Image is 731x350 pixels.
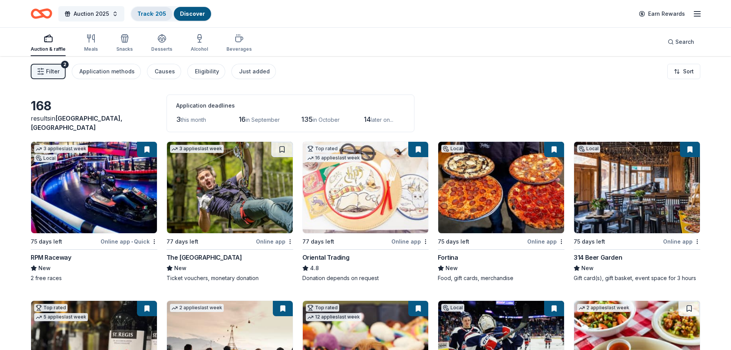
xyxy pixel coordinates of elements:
[246,116,280,123] span: in September
[364,115,371,123] span: 14
[130,6,212,22] button: Track· 205Discover
[167,141,293,282] a: Image for The Adventure Park3 applieslast week77 days leftOnline appThe [GEOGRAPHIC_DATA]NewTicke...
[683,67,694,76] span: Sort
[131,239,133,245] span: •
[31,274,157,282] div: 2 free races
[438,237,469,246] div: 75 days left
[577,145,600,153] div: Local
[61,61,69,68] div: 2
[574,141,700,282] a: Image for 314 Beer GardenLocal75 days leftOnline app314 Beer GardenNewGift card(s), gift basket, ...
[31,253,71,262] div: RPM Raceway
[34,304,68,312] div: Top rated
[239,67,270,76] div: Just added
[191,46,208,52] div: Alcohol
[170,304,224,312] div: 2 applies last week
[226,46,252,52] div: Beverages
[667,64,700,79] button: Sort
[84,31,98,56] button: Meals
[176,115,181,123] span: 3
[137,10,166,17] a: Track· 205
[58,6,124,22] button: Auction 2025
[34,154,57,162] div: Local
[167,253,242,262] div: The [GEOGRAPHIC_DATA]
[302,237,334,246] div: 77 days left
[116,31,133,56] button: Snacks
[31,64,66,79] button: Filter2
[31,5,52,23] a: Home
[581,264,594,273] span: New
[446,264,458,273] span: New
[306,154,361,162] div: 16 applies last week
[116,46,133,52] div: Snacks
[176,101,405,110] div: Application deadlines
[31,98,157,114] div: 168
[226,31,252,56] button: Beverages
[663,237,700,246] div: Online app
[31,31,66,56] button: Auction & raffle
[174,264,186,273] span: New
[147,64,181,79] button: Causes
[574,142,700,233] img: Image for 314 Beer Garden
[634,7,690,21] a: Earn Rewards
[577,304,631,312] div: 2 applies last week
[34,313,88,321] div: 5 applies last week
[438,253,458,262] div: Fortina
[302,141,429,282] a: Image for Oriental TradingTop rated16 applieslast week77 days leftOnline appOriental Trading4.8Do...
[167,237,198,246] div: 77 days left
[187,64,225,79] button: Eligibility
[72,64,141,79] button: Application methods
[101,237,157,246] div: Online app Quick
[306,313,361,321] div: 12 applies last week
[371,116,393,123] span: later on...
[231,64,276,79] button: Just added
[167,142,293,233] img: Image for The Adventure Park
[31,46,66,52] div: Auction & raffle
[574,237,605,246] div: 75 days left
[155,67,175,76] div: Causes
[391,237,429,246] div: Online app
[46,67,59,76] span: Filter
[181,116,206,123] span: this month
[31,142,157,233] img: Image for RPM Raceway
[151,31,172,56] button: Desserts
[74,9,109,18] span: Auction 2025
[256,237,293,246] div: Online app
[574,253,622,262] div: 314 Beer Garden
[31,114,122,131] span: in
[31,114,122,131] span: [GEOGRAPHIC_DATA], [GEOGRAPHIC_DATA]
[527,237,564,246] div: Online app
[303,142,429,233] img: Image for Oriental Trading
[301,115,313,123] span: 135
[438,141,564,282] a: Image for FortinaLocal75 days leftOnline appFortinaNewFood, gift cards, merchandise
[306,304,339,312] div: Top rated
[675,37,694,46] span: Search
[151,46,172,52] div: Desserts
[306,145,339,153] div: Top rated
[180,10,205,17] a: Discover
[84,46,98,52] div: Meals
[170,145,224,153] div: 3 applies last week
[662,34,700,50] button: Search
[438,142,564,233] img: Image for Fortina
[195,67,219,76] div: Eligibility
[79,67,135,76] div: Application methods
[313,116,340,123] span: in October
[31,237,62,246] div: 75 days left
[441,304,464,312] div: Local
[441,145,464,153] div: Local
[167,274,293,282] div: Ticket vouchers, monetary donation
[310,264,319,273] span: 4.8
[31,114,157,132] div: results
[239,115,246,123] span: 16
[438,274,564,282] div: Food, gift cards, merchandise
[34,145,88,153] div: 3 applies last week
[38,264,51,273] span: New
[302,253,350,262] div: Oriental Trading
[302,274,429,282] div: Donation depends on request
[31,141,157,282] a: Image for RPM Raceway3 applieslast weekLocal75 days leftOnline app•QuickRPM RacewayNew2 free races
[574,274,700,282] div: Gift card(s), gift basket, event space for 3 hours
[191,31,208,56] button: Alcohol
